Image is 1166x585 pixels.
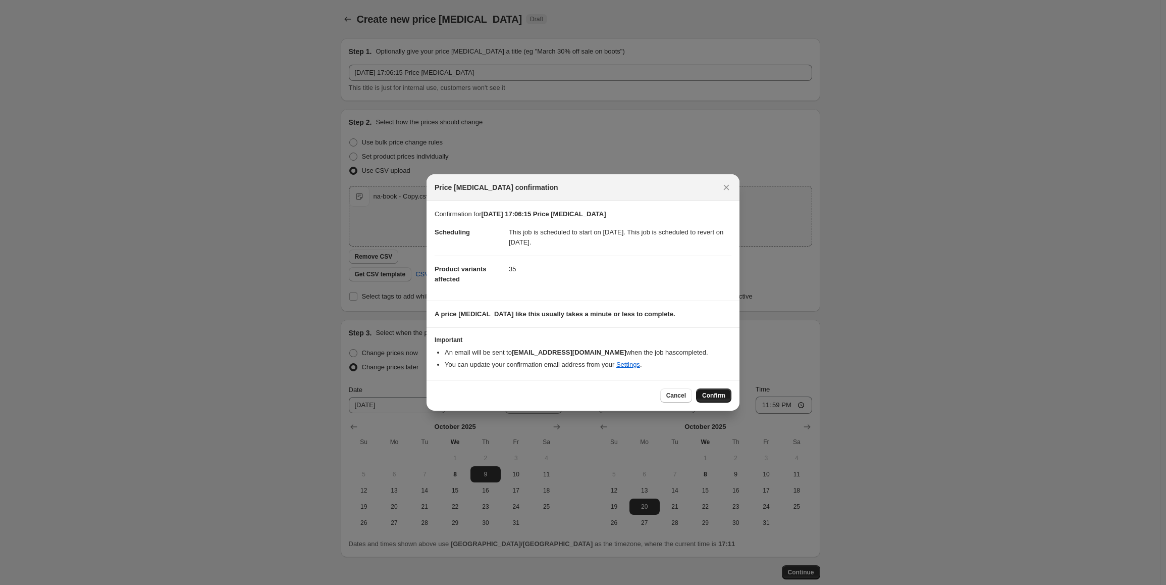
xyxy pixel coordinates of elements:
span: Confirm [702,392,725,400]
span: Scheduling [435,228,470,236]
dd: This job is scheduled to start on [DATE]. This job is scheduled to revert on [DATE]. [509,219,731,256]
p: Confirmation for [435,209,731,219]
li: An email will be sent to when the job has completed . [445,348,731,358]
dd: 35 [509,256,731,282]
button: Close [719,180,733,194]
span: Product variants affected [435,265,487,283]
span: Price [MEDICAL_DATA] confirmation [435,182,558,192]
b: A price [MEDICAL_DATA] like this usually takes a minute or less to complete. [435,310,675,318]
b: [EMAIL_ADDRESS][DOMAIN_NAME] [512,349,626,356]
b: [DATE] 17:06:15 Price [MEDICAL_DATA] [481,210,606,218]
a: Settings [616,361,640,368]
span: Cancel [666,392,686,400]
button: Cancel [660,388,692,403]
li: You can update your confirmation email address from your . [445,360,731,370]
button: Confirm [696,388,731,403]
h3: Important [435,336,731,344]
